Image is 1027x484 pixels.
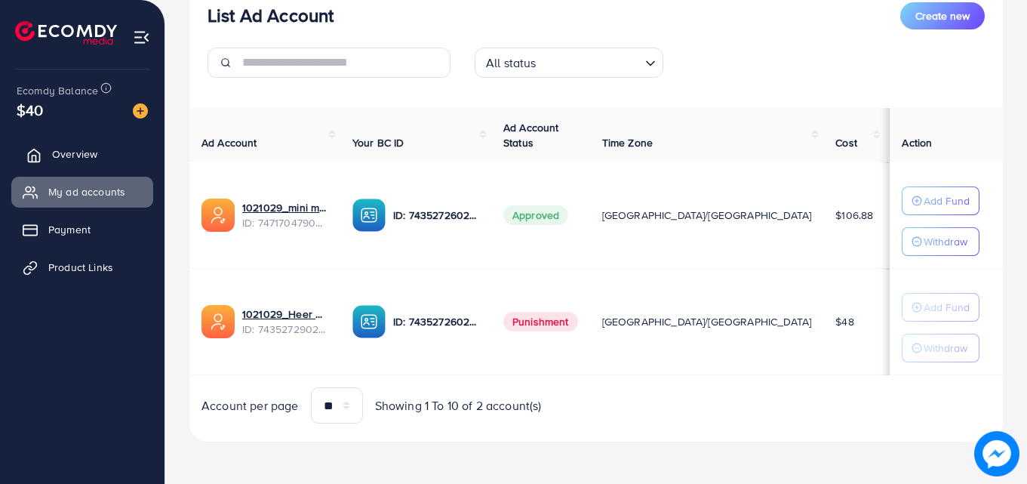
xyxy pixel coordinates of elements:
span: Time Zone [602,135,653,150]
a: My ad accounts [11,177,153,207]
span: Ad Account [201,135,257,150]
span: [GEOGRAPHIC_DATA]/[GEOGRAPHIC_DATA] [602,208,812,223]
span: Punishment [503,312,578,331]
img: ic-ads-acc.e4c84228.svg [201,305,235,338]
div: Search for option [475,48,663,78]
a: Overview [11,139,153,169]
p: Add Fund [924,298,970,316]
div: <span class='underline'>1021029_Heer Ad_1731159386163</span></br>7435272902376914961 [242,307,328,338]
h3: List Ad Account [208,5,334,26]
span: ID: 7471704790297444353 [242,215,328,230]
span: Cost [835,135,857,150]
img: image [974,431,1019,476]
p: ID: 7435272602769276944 [393,313,479,331]
span: $48 [835,314,853,329]
span: Approved [503,205,568,225]
img: menu [133,29,150,46]
span: Account per page [201,397,299,415]
span: Payment [48,222,91,237]
img: ic-ba-acc.ded83a64.svg [352,199,386,232]
button: Withdraw [902,227,979,256]
img: ic-ba-acc.ded83a64.svg [352,305,386,338]
span: ID: 7435272902376914961 [242,322,328,337]
span: Product Links [48,260,113,275]
button: Create new [900,2,985,29]
a: 1021029_Heer Ad_1731159386163 [242,307,328,322]
a: 1021029_mini mart_1739641842912 [242,200,328,215]
img: logo [15,21,117,45]
div: <span class='underline'>1021029_mini mart_1739641842912</span></br>7471704790297444353 [242,200,328,231]
span: [GEOGRAPHIC_DATA]/[GEOGRAPHIC_DATA] [602,314,812,329]
span: Ecomdy Balance [17,83,98,98]
span: Action [902,135,932,150]
img: image [133,103,148,119]
span: All status [483,52,540,74]
a: Product Links [11,252,153,282]
span: Your BC ID [352,135,404,150]
span: $40 [17,99,43,121]
button: Add Fund [902,293,979,322]
span: $106.88 [835,208,873,223]
button: Add Fund [902,187,979,215]
p: Withdraw [924,233,967,251]
span: Ad Account Status [503,120,559,150]
img: ic-ads-acc.e4c84228.svg [201,199,235,232]
p: ID: 7435272602769276944 [393,206,479,224]
p: Withdraw [924,339,967,357]
span: My ad accounts [48,184,125,199]
span: Create new [915,8,970,23]
button: Withdraw [902,334,979,362]
span: Overview [52,146,97,162]
p: Add Fund [924,192,970,210]
a: Payment [11,214,153,245]
input: Search for option [541,49,639,74]
span: Showing 1 To 10 of 2 account(s) [375,397,542,415]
